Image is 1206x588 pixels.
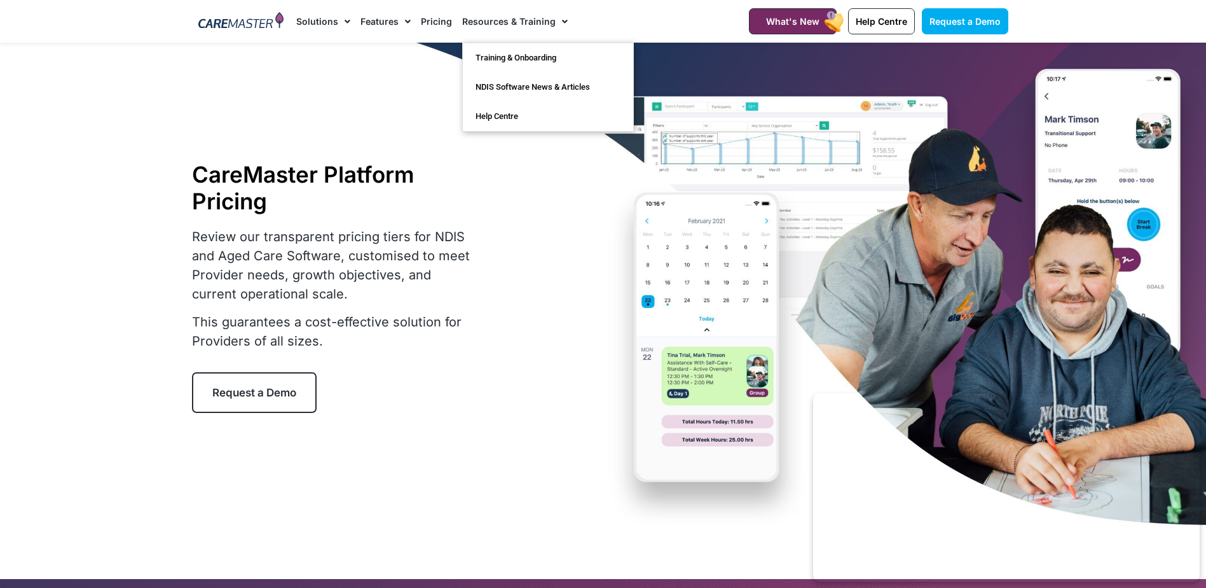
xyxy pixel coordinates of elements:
a: Request a Demo [922,8,1008,34]
span: Request a Demo [929,16,1001,27]
ul: Resources & Training [462,43,634,132]
p: Review our transparent pricing tiers for NDIS and Aged Care Software, customised to meet Provider... [192,227,478,304]
a: Request a Demo [192,372,317,413]
p: This guarantees a cost-effective solution for Providers of all sizes. [192,312,478,351]
a: Help Centre [463,102,633,131]
span: What's New [766,16,819,27]
a: NDIS Software News & Articles [463,73,633,102]
h1: CareMaster Platform Pricing [192,161,478,214]
span: Request a Demo [212,386,296,399]
span: Help Centre [856,16,907,27]
a: What's New [749,8,837,34]
a: Help Centre [848,8,915,34]
iframe: Popup CTA [813,393,1200,582]
a: Training & Onboarding [463,43,633,73]
img: CareMaster Logo [198,12,284,31]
